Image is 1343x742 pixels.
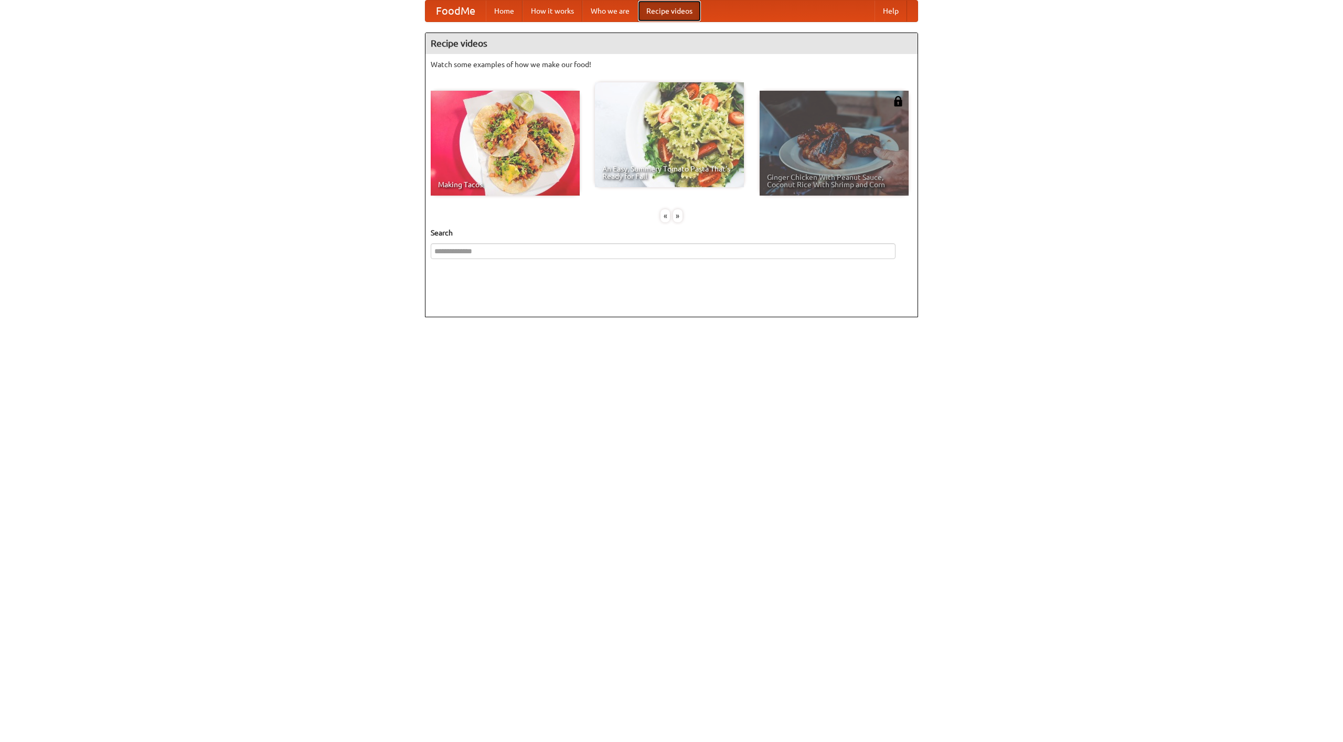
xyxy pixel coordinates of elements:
a: Who we are [582,1,638,21]
div: « [660,209,670,222]
a: Help [875,1,907,21]
span: An Easy, Summery Tomato Pasta That's Ready for Fall [602,165,737,180]
p: Watch some examples of how we make our food! [431,59,912,70]
a: An Easy, Summery Tomato Pasta That's Ready for Fall [595,82,744,187]
h4: Recipe videos [425,33,918,54]
a: FoodMe [425,1,486,21]
span: Making Tacos [438,181,572,188]
a: Making Tacos [431,91,580,196]
div: » [673,209,683,222]
img: 483408.png [893,96,903,106]
a: Home [486,1,523,21]
a: How it works [523,1,582,21]
a: Recipe videos [638,1,701,21]
h5: Search [431,228,912,238]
